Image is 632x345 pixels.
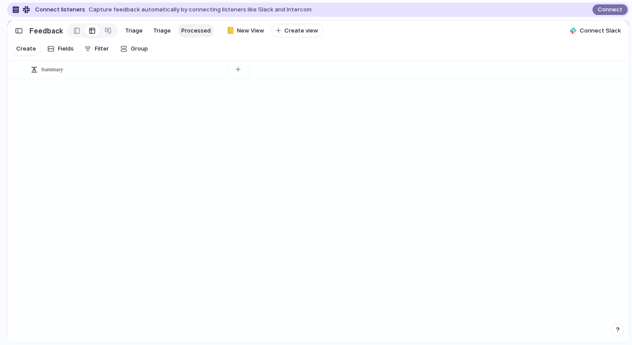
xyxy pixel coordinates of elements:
[125,26,143,35] span: Triage
[16,44,36,53] span: Create
[89,5,312,14] span: Capture feedback automatically by connecting listeners like Slack and Intercom
[41,65,64,74] span: Summary
[81,42,112,56] button: Filter
[58,44,74,53] span: Fields
[592,4,628,15] button: Connect
[150,24,174,37] a: Triage
[567,24,625,37] button: Connect Slack
[181,26,211,35] span: Processed
[35,5,85,14] span: Connect listeners
[284,26,318,35] span: Create view
[237,26,264,35] span: New View
[44,42,77,56] button: Fields
[122,24,146,37] a: Triage
[29,25,63,36] h2: Feedback
[153,26,171,35] span: Triage
[178,24,214,37] a: Processed
[222,24,268,37] a: 📒New View
[12,42,40,55] button: Create
[271,24,323,38] button: Create view
[226,25,233,36] div: 📒
[131,44,148,53] span: Group
[225,26,234,35] button: 📒
[598,5,622,14] span: Connect
[95,44,109,53] span: Filter
[116,42,152,56] button: Group
[580,26,621,35] span: Connect Slack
